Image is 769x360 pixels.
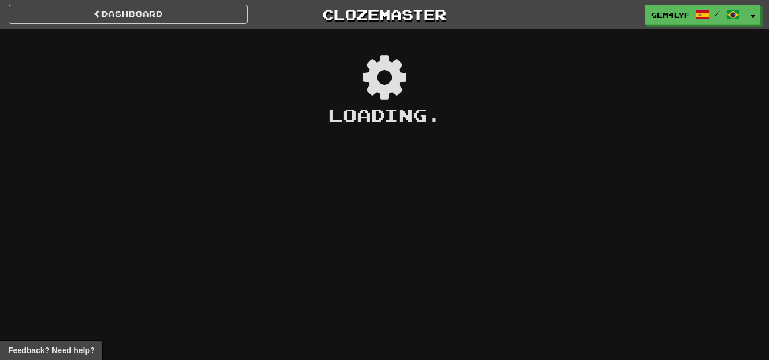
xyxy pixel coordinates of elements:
span: gem4lyf [651,10,690,20]
span: Open feedback widget [8,345,94,356]
span: / [715,9,721,17]
a: Dashboard [9,5,248,24]
a: gem4lyf / [645,5,746,25]
a: Clozemaster [265,5,504,24]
